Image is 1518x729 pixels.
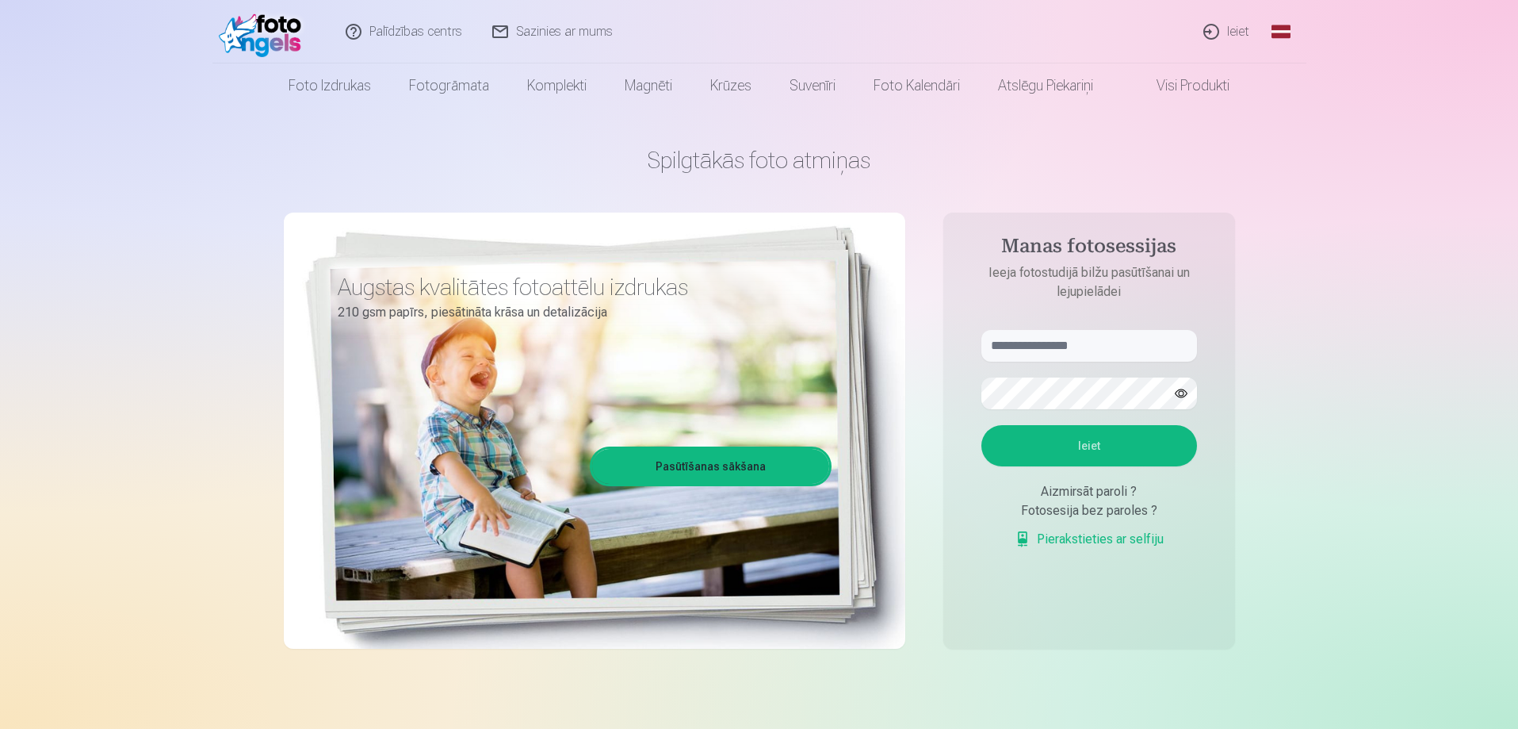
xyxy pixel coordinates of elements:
[981,501,1197,520] div: Fotosesija bez paroles ?
[1015,530,1164,549] a: Pierakstieties ar selfiju
[979,63,1112,108] a: Atslēgu piekariņi
[390,63,508,108] a: Fotogrāmata
[219,6,310,57] img: /fa1
[508,63,606,108] a: Komplekti
[965,235,1213,263] h4: Manas fotosessijas
[770,63,855,108] a: Suvenīri
[855,63,979,108] a: Foto kalendāri
[606,63,691,108] a: Magnēti
[338,273,820,301] h3: Augstas kvalitātes fotoattēlu izdrukas
[1112,63,1248,108] a: Visi produkti
[965,263,1213,301] p: Ieeja fotostudijā bilžu pasūtīšanai un lejupielādei
[338,301,820,324] p: 210 gsm papīrs, piesātināta krāsa un detalizācija
[691,63,770,108] a: Krūzes
[981,482,1197,501] div: Aizmirsāt paroli ?
[270,63,390,108] a: Foto izdrukas
[592,449,829,484] a: Pasūtīšanas sākšana
[284,146,1235,175] h1: Spilgtākās foto atmiņas
[981,425,1197,466] button: Ieiet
